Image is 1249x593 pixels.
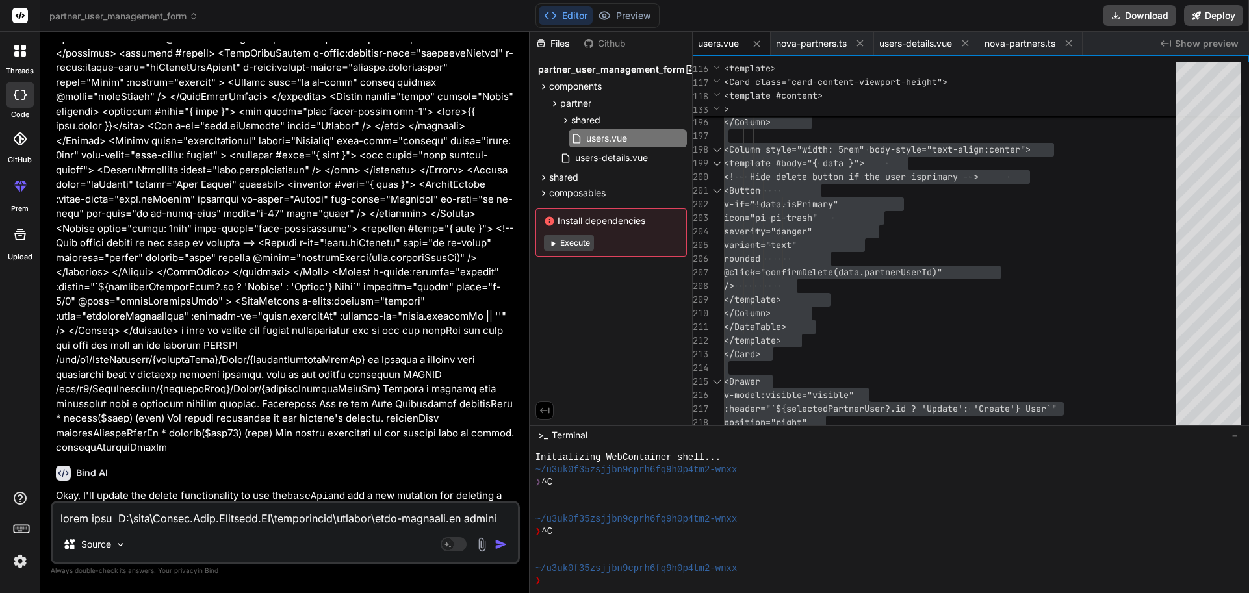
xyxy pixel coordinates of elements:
span: composables [549,186,606,199]
span: ^C [541,525,552,538]
img: settings [9,550,31,572]
span: 118 [693,90,707,103]
span: severity="danger" [724,225,812,237]
div: 213 [693,347,707,361]
div: 214 [693,361,707,375]
div: 204 [693,225,707,238]
div: Files [530,37,578,50]
span: xt-align:center"> [942,144,1031,155]
div: 209 [693,293,707,307]
span: <!-- Hide delete button if the user is [724,171,921,183]
div: 203 [693,211,707,225]
div: 199 [693,157,707,170]
span: <Column style="width: 5rem" body-style="te [724,144,942,155]
div: Click to collapse the range. [708,143,725,157]
span: users-details.vue [574,150,649,166]
label: threads [6,66,34,77]
div: 210 [693,307,707,320]
span: 117 [693,76,707,90]
span: partner_user_management_form [49,10,198,23]
span: rounded [724,253,760,264]
img: Pick Models [115,539,126,550]
span: nova-partners.ts [776,37,847,50]
div: Click to collapse the range. [708,157,725,170]
button: Execute [544,235,594,251]
button: Deploy [1184,5,1243,26]
span: users.vue [698,37,739,50]
span: </Card> [724,348,760,360]
span: <Drawer [724,375,760,387]
button: Editor [539,6,593,25]
img: attachment [474,537,489,552]
label: GitHub [8,155,32,166]
span: icon="pi pi-trash" [724,212,818,223]
span: partner_user_management_form [538,63,685,76]
span: > [724,103,729,115]
span: <template #content> [724,90,823,101]
div: 207 [693,266,707,279]
span: nova-partners.ts [985,37,1055,50]
span: <template> [724,62,776,74]
span: @click="confirmDelete(data.partnerUs [724,266,911,278]
p: Okay, I'll update the delete functionality to use the and add a new mutation for deleting a partn... [56,488,517,520]
div: 200 [693,170,707,184]
span: Terminal [552,429,587,442]
span: erId)" [911,266,942,278]
div: 217 [693,402,707,416]
div: 198 [693,143,707,157]
span: </Column> [724,307,771,319]
span: </template> [724,334,781,346]
span: ~/u3uk0f35zsjjbn9cprh6fq9h0p4tm2-wnxx [535,562,738,575]
span: :header="`${selectedPartnerUser?.id ? 'Update' [724,403,963,414]
span: − [1231,429,1239,442]
h6: Bind AI [76,466,108,479]
span: >_ [538,429,548,442]
span: /> [724,280,734,292]
span: </Column> [724,116,771,128]
button: Download [1103,5,1176,26]
button: Preview [593,6,656,25]
div: 196 [693,116,707,129]
span: 116 [693,62,707,76]
div: 216 [693,388,707,402]
span: <Card class="card-content-viewport-height"> [724,76,947,88]
div: Click to collapse the range. [708,375,725,388]
div: 202 [693,197,707,211]
span: shared [549,171,578,184]
span: ~/u3uk0f35zsjjbn9cprh6fq9h0p4tm2-wnxx [535,464,738,476]
span: <template #body="{ data }"> [724,157,864,169]
img: icon [495,538,508,551]
span: <Button [724,184,760,196]
span: components [549,80,602,93]
span: position="right" [724,416,807,428]
span: ❯ [535,575,542,587]
span: Initializing WebContainer shell... [535,451,721,464]
div: 215 [693,375,707,388]
span: users.vue [585,131,628,146]
span: Install dependencies [544,214,678,227]
div: 201 [693,184,707,197]
span: : 'Create'} User`" [963,403,1057,414]
div: Github [578,37,632,50]
button: − [1229,425,1241,446]
div: 205 [693,238,707,252]
p: Source [81,538,111,551]
span: ❯ [535,476,542,488]
span: ❯ [535,525,542,538]
span: </template> [724,294,781,305]
span: 133 [693,103,707,117]
div: Click to collapse the range. [708,184,725,197]
span: ~/u3uk0f35zsjjbn9cprh6fq9h0p4tm2-wnxx [535,513,738,525]
div: 218 [693,416,707,429]
span: shared [571,114,600,127]
span: v-if="!data.isPrimary" [724,198,838,210]
label: code [11,109,29,120]
span: privacy [174,566,198,574]
div: 212 [693,334,707,347]
div: 208 [693,279,707,293]
div: 206 [693,252,707,266]
label: prem [11,203,29,214]
span: v-model:visible="visible" [724,389,854,401]
div: 197 [693,129,707,143]
span: ^C [541,476,552,488]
